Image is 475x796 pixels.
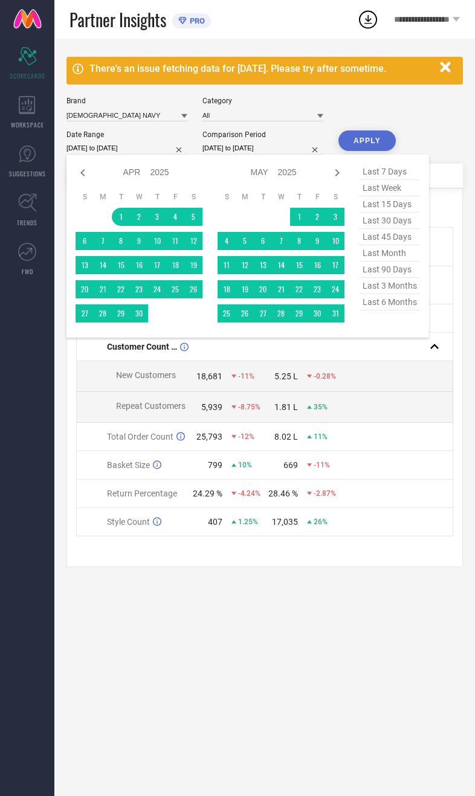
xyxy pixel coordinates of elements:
[314,461,330,469] span: -11%
[112,256,130,274] td: Tue Apr 15 2025
[112,304,130,323] td: Tue Apr 29 2025
[314,403,328,411] span: 35%
[360,245,420,262] span: last month
[184,208,202,226] td: Sat Apr 05 2025
[290,280,308,298] td: Thu May 22 2025
[11,120,44,129] span: WORKSPACE
[254,192,272,202] th: Tuesday
[254,304,272,323] td: Tue May 27 2025
[107,489,177,498] span: Return Percentage
[22,267,33,276] span: FWD
[94,232,112,250] td: Mon Apr 07 2025
[283,460,298,470] div: 669
[196,371,222,381] div: 18,681
[94,192,112,202] th: Monday
[9,169,46,178] span: SUGGESTIONS
[238,489,260,498] span: -4.24%
[274,432,298,441] div: 8.02 L
[326,256,344,274] td: Sat May 17 2025
[10,71,45,80] span: SCORECARDS
[76,304,94,323] td: Sun Apr 27 2025
[218,304,236,323] td: Sun May 25 2025
[290,208,308,226] td: Thu May 01 2025
[218,192,236,202] th: Sunday
[66,142,187,155] input: Select date range
[69,7,166,32] span: Partner Insights
[107,460,150,470] span: Basket Size
[238,432,254,441] span: -12%
[272,517,298,527] div: 17,035
[290,192,308,202] th: Thursday
[326,208,344,226] td: Sat May 03 2025
[308,280,326,298] td: Fri May 23 2025
[308,232,326,250] td: Fri May 09 2025
[360,180,420,196] span: last week
[218,232,236,250] td: Sun May 04 2025
[360,229,420,245] span: last 45 days
[94,280,112,298] td: Mon Apr 21 2025
[187,16,205,25] span: PRO
[236,256,254,274] td: Mon May 12 2025
[268,489,298,498] div: 28.46 %
[218,256,236,274] td: Sun May 11 2025
[184,232,202,250] td: Sat Apr 12 2025
[272,232,290,250] td: Wed May 07 2025
[290,304,308,323] td: Thu May 29 2025
[236,280,254,298] td: Mon May 19 2025
[254,280,272,298] td: Tue May 20 2025
[148,208,166,226] td: Thu Apr 03 2025
[330,165,344,180] div: Next month
[66,130,187,139] div: Date Range
[76,256,94,274] td: Sun Apr 13 2025
[112,232,130,250] td: Tue Apr 08 2025
[360,164,420,180] span: last 7 days
[76,192,94,202] th: Sunday
[308,192,326,202] th: Friday
[184,192,202,202] th: Saturday
[360,294,420,310] span: last 6 months
[274,402,298,412] div: 1.81 L
[166,192,184,202] th: Friday
[202,142,323,155] input: Select comparison period
[166,208,184,226] td: Fri Apr 04 2025
[112,192,130,202] th: Tuesday
[107,517,150,527] span: Style Count
[254,256,272,274] td: Tue May 13 2025
[326,304,344,323] td: Sat May 31 2025
[94,304,112,323] td: Mon Apr 28 2025
[202,97,323,105] div: Category
[272,256,290,274] td: Wed May 14 2025
[201,402,222,412] div: 5,939
[166,232,184,250] td: Fri Apr 11 2025
[130,232,148,250] td: Wed Apr 09 2025
[184,256,202,274] td: Sat Apr 19 2025
[238,372,254,380] span: -11%
[290,232,308,250] td: Thu May 08 2025
[274,371,298,381] div: 5.25 L
[196,432,222,441] div: 25,793
[360,262,420,278] span: last 90 days
[238,518,258,526] span: 1.25%
[314,518,328,526] span: 26%
[148,256,166,274] td: Thu Apr 17 2025
[338,130,396,151] button: APPLY
[130,256,148,274] td: Wed Apr 16 2025
[130,208,148,226] td: Wed Apr 02 2025
[236,304,254,323] td: Mon May 26 2025
[112,208,130,226] td: Tue Apr 01 2025
[148,232,166,250] td: Thu Apr 10 2025
[360,196,420,213] span: last 15 days
[236,192,254,202] th: Monday
[360,213,420,229] span: last 30 days
[148,192,166,202] th: Thursday
[94,256,112,274] td: Mon Apr 14 2025
[218,280,236,298] td: Sun May 18 2025
[166,280,184,298] td: Fri Apr 25 2025
[208,460,222,470] div: 799
[357,8,379,30] div: Open download list
[326,232,344,250] td: Sat May 10 2025
[326,192,344,202] th: Saturday
[76,232,94,250] td: Sun Apr 06 2025
[130,192,148,202] th: Wednesday
[166,256,184,274] td: Fri Apr 18 2025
